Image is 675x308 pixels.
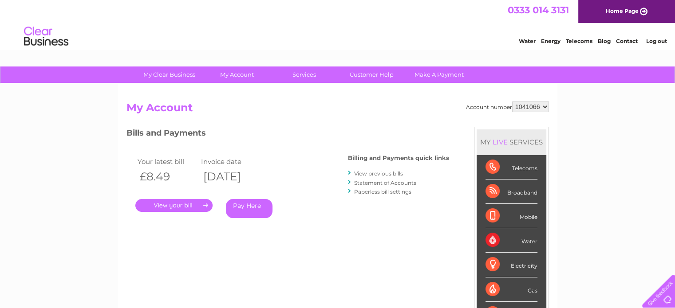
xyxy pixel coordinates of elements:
td: Your latest bill [135,156,199,168]
h4: Billing and Payments quick links [348,155,449,161]
a: Energy [541,38,561,44]
a: Water [519,38,536,44]
div: Telecoms [486,155,537,179]
a: View previous bills [354,170,403,177]
a: Services [268,66,341,83]
div: MY SERVICES [477,129,546,155]
div: Account number [466,101,549,112]
td: Invoice date [199,156,263,168]
div: Mobile [486,204,537,228]
h2: My Account [126,101,549,118]
a: Statement of Accounts [354,179,416,186]
div: Gas [486,277,537,302]
a: Contact [616,38,638,44]
img: logo.png [24,23,69,50]
div: Broadband [486,179,537,204]
a: My Account [200,66,273,83]
div: LIVE [491,138,509,146]
a: . [135,199,213,212]
a: Make A Payment [403,66,476,83]
th: £8.49 [135,168,199,186]
a: 0333 014 3131 [508,4,569,16]
div: Electricity [486,253,537,277]
a: Log out [646,38,667,44]
a: Blog [598,38,611,44]
a: My Clear Business [133,66,206,83]
div: Water [486,228,537,253]
a: Telecoms [566,38,592,44]
div: Clear Business is a trading name of Verastar Limited (registered in [GEOGRAPHIC_DATA] No. 3667643... [128,5,548,43]
a: Pay Here [226,199,272,218]
h3: Bills and Payments [126,127,449,142]
th: [DATE] [199,168,263,186]
a: Paperless bill settings [354,188,411,195]
a: Customer Help [335,66,408,83]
